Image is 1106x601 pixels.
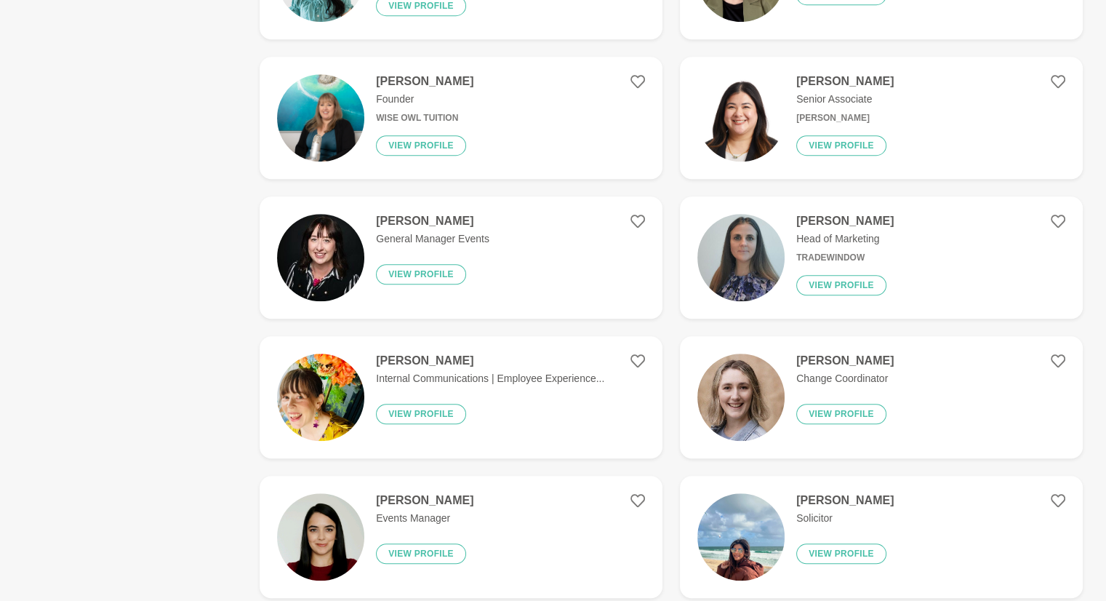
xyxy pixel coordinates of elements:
a: [PERSON_NAME]Head of MarketingTradeWindowView profile [680,196,1083,319]
p: General Manager Events [376,231,489,247]
p: Solicitor [796,511,894,526]
h6: Wise Owl Tuition [376,113,473,124]
p: Senior Associate [796,92,894,107]
a: [PERSON_NAME]Events ManagerView profile [260,476,662,598]
h4: [PERSON_NAME] [376,493,473,508]
button: View profile [376,404,466,424]
h6: [PERSON_NAME] [796,113,894,124]
h4: [PERSON_NAME] [376,214,489,228]
img: 2749465ab56a6046c1c1b958f3db718fe9215195-1440x1800.jpg [697,493,785,581]
button: View profile [796,544,886,564]
img: 1ea2b9738d434bc0df16a508f89119961b5c3612-800x800.jpg [277,493,364,581]
a: [PERSON_NAME]General Manager EventsView profile [260,196,662,319]
img: 4d496dd89415e9768c19873ca2437b06002b989d-1285x1817.jpg [277,354,364,441]
h4: [PERSON_NAME] [796,493,894,508]
a: [PERSON_NAME]Internal Communications | Employee Experience...View profile [260,336,662,458]
a: [PERSON_NAME]Change CoordinatorView profile [680,336,1083,458]
img: 7ca197b7280667f3ade55fbc12832dd1d200de21-430x430.jpg [697,354,785,441]
p: Change Coordinator [796,371,894,386]
img: a530bc8d2a2e0627e4f81662508317a5eb6ed64f-4000x6000.jpg [277,74,364,162]
p: Founder [376,92,473,107]
p: Head of Marketing [796,231,894,247]
button: View profile [376,544,466,564]
button: View profile [376,264,466,284]
img: c724776dc99761a00405e7ba7396f8f6c669588d-432x432.jpg [697,214,785,301]
button: View profile [796,404,886,424]
img: 2065c977deca5582564cba554cbb32bb2825ac78-591x591.jpg [697,74,785,162]
h4: [PERSON_NAME] [796,354,894,368]
button: View profile [376,135,466,156]
h6: TradeWindow [796,252,894,263]
img: 21837c0d11a1f80e466b67059185837be14aa2a2-200x200.jpg [277,214,364,301]
button: View profile [796,275,886,295]
h4: [PERSON_NAME] [376,354,604,368]
h4: [PERSON_NAME] [796,214,894,228]
button: View profile [796,135,886,156]
a: [PERSON_NAME]SolicitorView profile [680,476,1083,598]
h4: [PERSON_NAME] [376,74,473,89]
a: [PERSON_NAME]Senior Associate[PERSON_NAME]View profile [680,57,1083,179]
p: Events Manager [376,511,473,526]
p: Internal Communications | Employee Experience... [376,371,604,386]
a: [PERSON_NAME]FounderWise Owl TuitionView profile [260,57,662,179]
h4: [PERSON_NAME] [796,74,894,89]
